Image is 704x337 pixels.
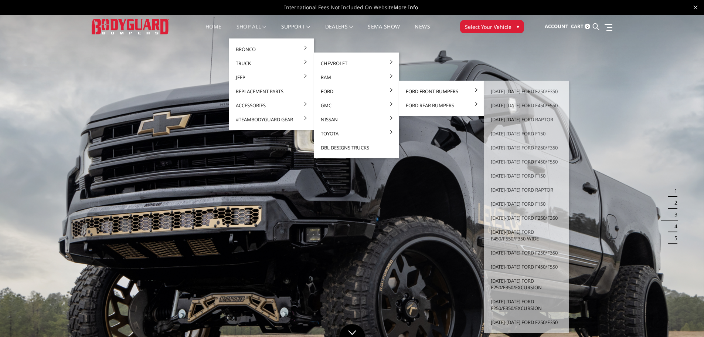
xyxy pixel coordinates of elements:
[325,24,353,38] a: Dealers
[487,211,566,225] a: [DATE]-[DATE] Ford F250/F350
[487,225,566,246] a: [DATE]-[DATE] Ford F450/F550/F350-wide
[232,56,311,70] a: Truck
[487,84,566,98] a: [DATE]-[DATE] Ford F250/F350
[317,70,396,84] a: Ram
[670,220,677,232] button: 4 of 5
[545,17,568,37] a: Account
[571,23,584,30] span: Cart
[402,98,481,112] a: Ford Rear Bumpers
[487,260,566,274] a: [DATE]-[DATE] Ford F450/F550
[232,84,311,98] a: Replacement Parts
[232,42,311,56] a: Bronco
[670,185,677,197] button: 1 of 5
[339,324,365,337] a: Click to Down
[465,23,511,31] span: Select Your Vehicle
[517,23,519,30] span: ▾
[402,84,481,98] a: Ford Front Bumpers
[487,274,566,294] a: [DATE]-[DATE] Ford F250/F350/Excursion
[394,4,418,11] a: More Info
[317,84,396,98] a: Ford
[317,56,396,70] a: Chevrolet
[670,209,677,220] button: 3 of 5
[317,112,396,127] a: Nissan
[545,23,568,30] span: Account
[415,24,430,38] a: News
[92,19,169,34] img: BODYGUARD BUMPERS
[232,70,311,84] a: Jeep
[232,98,311,112] a: Accessories
[670,232,677,244] button: 5 of 5
[487,169,566,183] a: [DATE]-[DATE] Ford F150
[237,24,266,38] a: shop all
[487,197,566,211] a: [DATE]-[DATE] Ford F150
[670,197,677,209] button: 2 of 5
[487,127,566,141] a: [DATE]-[DATE] Ford F150
[667,301,704,337] iframe: Chat Widget
[585,24,590,29] span: 0
[317,98,396,112] a: GMC
[281,24,310,38] a: Support
[317,127,396,141] a: Toyota
[487,155,566,169] a: [DATE]-[DATE] Ford F450/F550
[571,17,590,37] a: Cart 0
[205,24,221,38] a: Home
[487,141,566,155] a: [DATE]-[DATE] Ford F250/F350
[317,141,396,155] a: DBL Designs Trucks
[368,24,400,38] a: SEMA Show
[232,112,311,127] a: #TeamBodyguard Gear
[460,20,524,33] button: Select Your Vehicle
[487,315,566,329] a: [DATE]-[DATE] Ford F250/F350
[487,246,566,260] a: [DATE]-[DATE] Ford F250/F350
[487,183,566,197] a: [DATE]-[DATE] Ford Raptor
[487,294,566,315] a: [DATE]-[DATE] Ford F250/F350/Excursion
[487,98,566,112] a: [DATE]-[DATE] Ford F450/F550
[487,112,566,127] a: [DATE]-[DATE] Ford Raptor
